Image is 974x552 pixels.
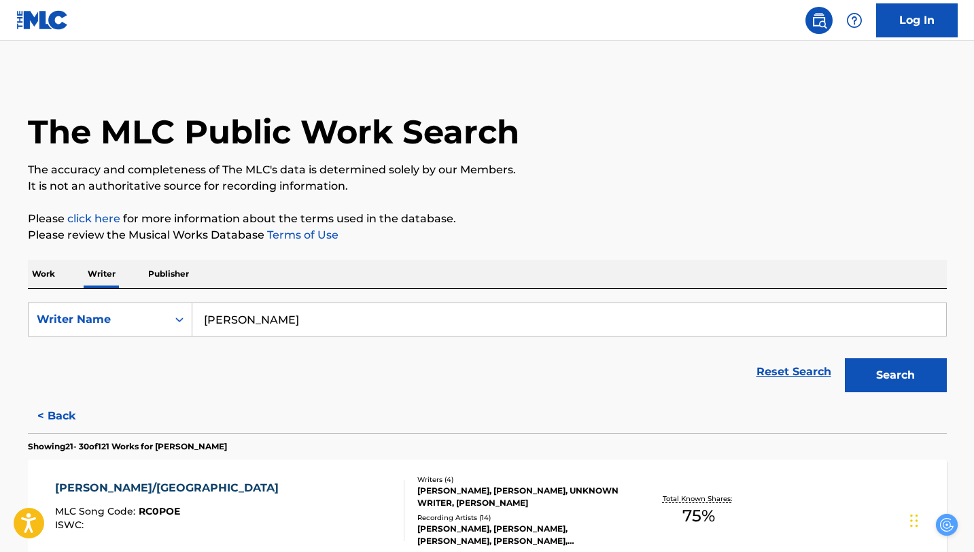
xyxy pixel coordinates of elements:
[16,10,69,30] img: MLC Logo
[67,212,120,225] a: click here
[28,303,947,399] form: Search Form
[811,12,827,29] img: search
[906,487,974,552] iframe: Chat Widget
[841,7,868,34] div: Help
[663,494,735,504] p: Total Known Shares:
[417,513,623,523] div: Recording Artists ( 14 )
[84,260,120,288] p: Writer
[28,260,59,288] p: Work
[846,12,863,29] img: help
[750,357,838,387] a: Reset Search
[28,111,519,152] h1: The MLC Public Work Search
[28,441,227,453] p: Showing 21 - 30 of 121 Works for [PERSON_NAME]
[876,3,958,37] a: Log In
[55,519,87,531] span: ISWC :
[910,500,918,541] div: Drag
[28,162,947,178] p: The accuracy and completeness of The MLC's data is determined solely by our Members.
[417,523,623,547] div: [PERSON_NAME], [PERSON_NAME], [PERSON_NAME], [PERSON_NAME], [PERSON_NAME]
[845,358,947,392] button: Search
[28,178,947,194] p: It is not an authoritative source for recording information.
[28,211,947,227] p: Please for more information about the terms used in the database.
[28,227,947,243] p: Please review the Musical Works Database
[264,228,338,241] a: Terms of Use
[28,399,109,433] button: < Back
[805,7,833,34] a: Public Search
[417,485,623,509] div: [PERSON_NAME], [PERSON_NAME], UNKNOWN WRITER, [PERSON_NAME]
[144,260,193,288] p: Publisher
[417,475,623,485] div: Writers ( 4 )
[55,505,139,517] span: MLC Song Code :
[139,505,180,517] span: RC0POE
[682,504,715,528] span: 75 %
[37,311,159,328] div: Writer Name
[55,480,285,496] div: [PERSON_NAME]/[GEOGRAPHIC_DATA]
